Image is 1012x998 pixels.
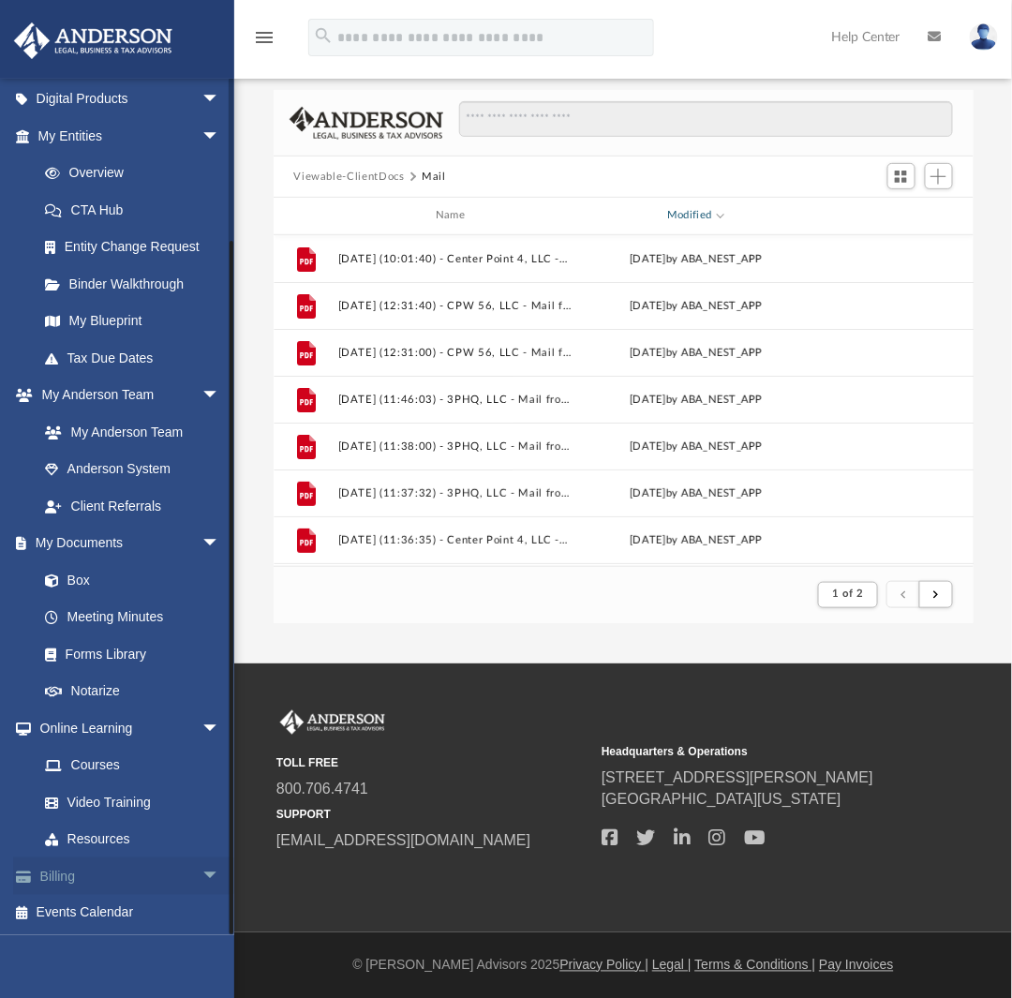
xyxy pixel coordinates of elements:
[293,169,404,186] button: Viewable-ClientDocs
[201,377,239,415] span: arrow_drop_down
[337,253,571,265] button: [DATE] (10:01:40) - Center Point 4, LLC - Mail from CENTER POINT 4 LLC 3 PHQ LLC CPRP 3 LLC.pdf
[13,709,239,747] a: Online Learningarrow_drop_down
[13,117,248,155] a: My Entitiesarrow_drop_down
[652,958,692,973] a: Legal |
[234,956,1012,976] div: © [PERSON_NAME] Advisors 2025
[887,163,915,189] button: Switch to Grid View
[276,754,588,771] small: TOLL FREE
[422,169,446,186] button: Mail
[26,265,248,303] a: Binder Walkthrough
[26,747,239,784] a: Courses
[26,339,248,377] a: Tax Due Dates
[578,207,812,224] div: Modified
[13,857,248,895] a: Billingarrow_drop_down
[13,895,248,932] a: Events Calendar
[821,207,952,224] div: id
[253,26,275,49] i: menu
[26,303,239,340] a: My Blueprint
[13,81,248,118] a: Digital Productsarrow_drop_down
[818,582,877,608] button: 1 of 2
[560,958,649,973] a: Privacy Policy |
[459,101,952,137] input: Search files and folders
[579,250,812,267] div: [DATE] by ABA_NEST_APP
[13,377,239,414] a: My Anderson Teamarrow_drop_down
[201,709,239,748] span: arrow_drop_down
[337,487,571,499] button: [DATE] (11:37:32) - 3PHQ, LLC - Mail from 3PHQ LLC.pdf
[336,207,571,224] div: Name
[276,710,389,735] img: Anderson Advisors Platinum Portal
[337,347,571,359] button: [DATE] (12:31:00) - CPW 56, LLC - Mail from CPW 56, LLC.pdf
[337,534,571,546] button: [DATE] (11:36:35) - Center Point 4, LLC - Mail from CENTER POINT 4 LLC.pdf
[602,743,914,760] small: Headquarters & Operations
[26,561,230,599] a: Box
[579,391,812,408] div: [DATE] by ABA_NEST_APP
[26,413,230,451] a: My Anderson Team
[26,783,230,821] a: Video Training
[26,487,239,525] a: Client Referrals
[274,235,975,566] div: grid
[26,599,239,636] a: Meeting Minutes
[579,484,812,501] div: [DATE] by ABA_NEST_APP
[337,440,571,453] button: [DATE] (11:38:00) - 3PHQ, LLC - Mail from [PERSON_NAME], CPA, CFE, CIA.pdf
[276,833,530,849] a: [EMAIL_ADDRESS][DOMAIN_NAME]
[276,781,368,797] a: 800.706.4741
[253,36,275,49] a: menu
[26,635,230,673] a: Forms Library
[26,191,248,229] a: CTA Hub
[313,25,334,46] i: search
[8,22,178,59] img: Anderson Advisors Platinum Portal
[276,807,588,824] small: SUPPORT
[26,451,239,488] a: Anderson System
[925,163,953,189] button: Add
[337,300,571,312] button: [DATE] (12:31:40) - CPW 56, LLC - Mail from CPW 56, LLC.pdf
[26,155,248,192] a: Overview
[201,81,239,119] span: arrow_drop_down
[579,531,812,548] div: [DATE] by ABA_NEST_APP
[695,958,816,973] a: Terms & Conditions |
[337,394,571,406] button: [DATE] (11:46:03) - 3PHQ, LLC - Mail from [PERSON_NAME], CPA, CFE, CIA.pdf
[201,857,239,896] span: arrow_drop_down
[602,769,873,785] a: [STREET_ADDRESS][PERSON_NAME]
[579,344,812,361] div: [DATE] by ABA_NEST_APP
[26,673,239,710] a: Notarize
[579,438,812,454] div: [DATE] by ABA_NEST_APP
[281,207,328,224] div: id
[819,958,893,973] a: Pay Invoices
[201,117,239,156] span: arrow_drop_down
[602,792,841,808] a: [GEOGRAPHIC_DATA][US_STATE]
[832,588,863,599] span: 1 of 2
[13,525,239,562] a: My Documentsarrow_drop_down
[26,229,248,266] a: Entity Change Request
[970,23,998,51] img: User Pic
[579,297,812,314] div: [DATE] by ABA_NEST_APP
[26,821,239,858] a: Resources
[201,525,239,563] span: arrow_drop_down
